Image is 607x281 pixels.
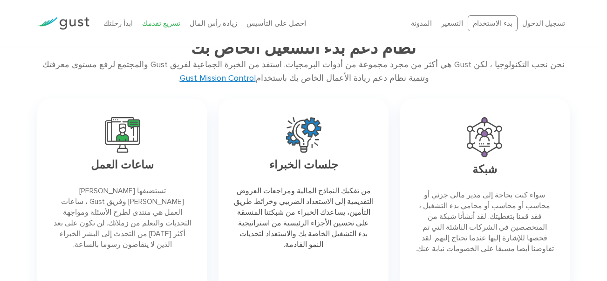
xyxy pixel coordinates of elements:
a: Gust Mission Control [180,73,256,83]
a: تسريع تقدمك [142,19,180,28]
a: التسعير [441,19,463,28]
a: احصل على التأسيس [246,19,306,28]
h2: نظام دعم بدء التشغيل الخاص بك [90,38,516,58]
a: تسجيل الدخول [522,19,565,28]
a: ابدأ رحلتك [103,19,133,28]
a: بدء الاستخدام [468,15,518,32]
a: زيادة رأس المال [190,19,237,28]
img: شعار عاصفة [37,17,89,30]
a: المدونة [411,19,432,28]
div: نحن نحب التكنولوجيا ، لكن Gust هي أكثر من مجرد مجموعة من أدوات البرمجيات. استفد من الخبرة الجماعي... [37,58,570,85]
